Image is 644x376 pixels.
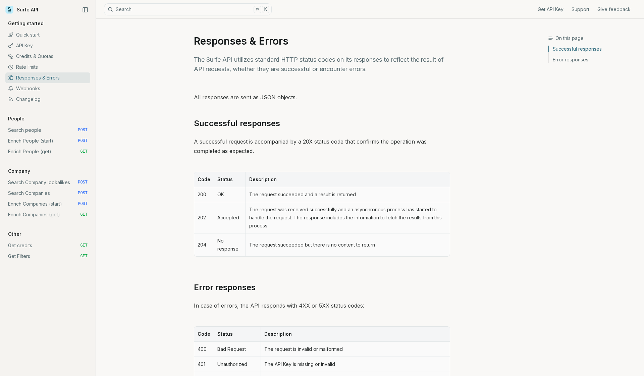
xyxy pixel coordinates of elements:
td: The request was received successfully and an asynchronous process has started to handle the reque... [246,202,450,233]
a: Successful responses [549,46,639,54]
a: Responses & Errors [5,72,90,83]
th: Code [194,172,214,187]
p: All responses are sent as JSON objects. [194,93,450,102]
span: POST [78,201,88,207]
p: Other [5,231,24,237]
a: Webhooks [5,83,90,94]
a: Enrich People (start) POST [5,136,90,146]
a: Give feedback [597,6,631,13]
a: Quick start [5,30,90,40]
p: Getting started [5,20,46,27]
td: Unauthorized [214,357,261,372]
a: API Key [5,40,90,51]
p: The Surfe API utilizes standard HTTP status codes on its responses to reflect the result of API r... [194,55,450,74]
a: Error responses [194,282,256,293]
td: The API Key is missing or invalid [261,357,450,372]
a: Rate limits [5,62,90,72]
a: Get credits GET [5,240,90,251]
th: Status [214,172,246,187]
td: Bad Request [214,342,261,357]
a: Enrich Companies (get) GET [5,209,90,220]
span: GET [80,254,88,259]
a: Support [572,6,589,13]
p: Company [5,168,33,174]
th: Description [261,327,450,342]
button: Collapse Sidebar [80,5,90,15]
td: The request succeeded and a result is returned [246,187,450,202]
a: Get API Key [538,6,563,13]
td: 200 [194,187,214,202]
span: GET [80,212,88,217]
kbd: ⌘ [254,6,261,13]
td: 204 [194,233,214,256]
span: POST [78,138,88,144]
kbd: K [262,6,269,13]
td: OK [214,187,246,202]
a: Search Companies POST [5,188,90,199]
a: Search Company lookalikes POST [5,177,90,188]
a: Enrich Companies (start) POST [5,199,90,209]
a: Changelog [5,94,90,105]
td: The request succeeded but there is no content to return [246,233,450,256]
td: The request is invalid or malformed [261,342,450,357]
p: In case of errors, the API responds with 4XX or 5XX status codes: [194,301,450,310]
p: People [5,115,27,122]
th: Description [246,172,450,187]
span: GET [80,243,88,248]
a: Search people POST [5,125,90,136]
h1: Responses & Errors [194,35,450,47]
th: Status [214,327,261,342]
a: Credits & Quotas [5,51,90,62]
p: A successful request is accompanied by a 20X status code that confirms the operation was complete... [194,137,450,156]
td: Accepted [214,202,246,233]
a: Enrich People (get) GET [5,146,90,157]
td: No response [214,233,246,256]
a: Surfe API [5,5,38,15]
td: 400 [194,342,214,357]
button: Search⌘K [104,3,272,15]
th: Code [194,327,214,342]
span: POST [78,127,88,133]
span: POST [78,180,88,185]
span: POST [78,191,88,196]
h3: On this page [548,35,639,42]
td: 401 [194,357,214,372]
a: Get Filters GET [5,251,90,262]
a: Successful responses [194,118,280,129]
span: GET [80,149,88,154]
a: Error responses [549,54,639,63]
td: 202 [194,202,214,233]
